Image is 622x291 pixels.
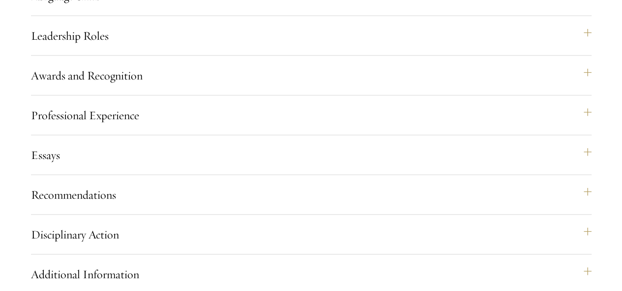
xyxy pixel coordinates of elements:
button: Disciplinary Action [31,223,592,246]
button: Essays [31,143,592,167]
button: Recommendations [31,183,592,207]
button: Additional Information [31,263,592,286]
button: Leadership Roles [31,24,592,48]
button: Professional Experience [31,104,592,127]
button: Awards and Recognition [31,64,592,87]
